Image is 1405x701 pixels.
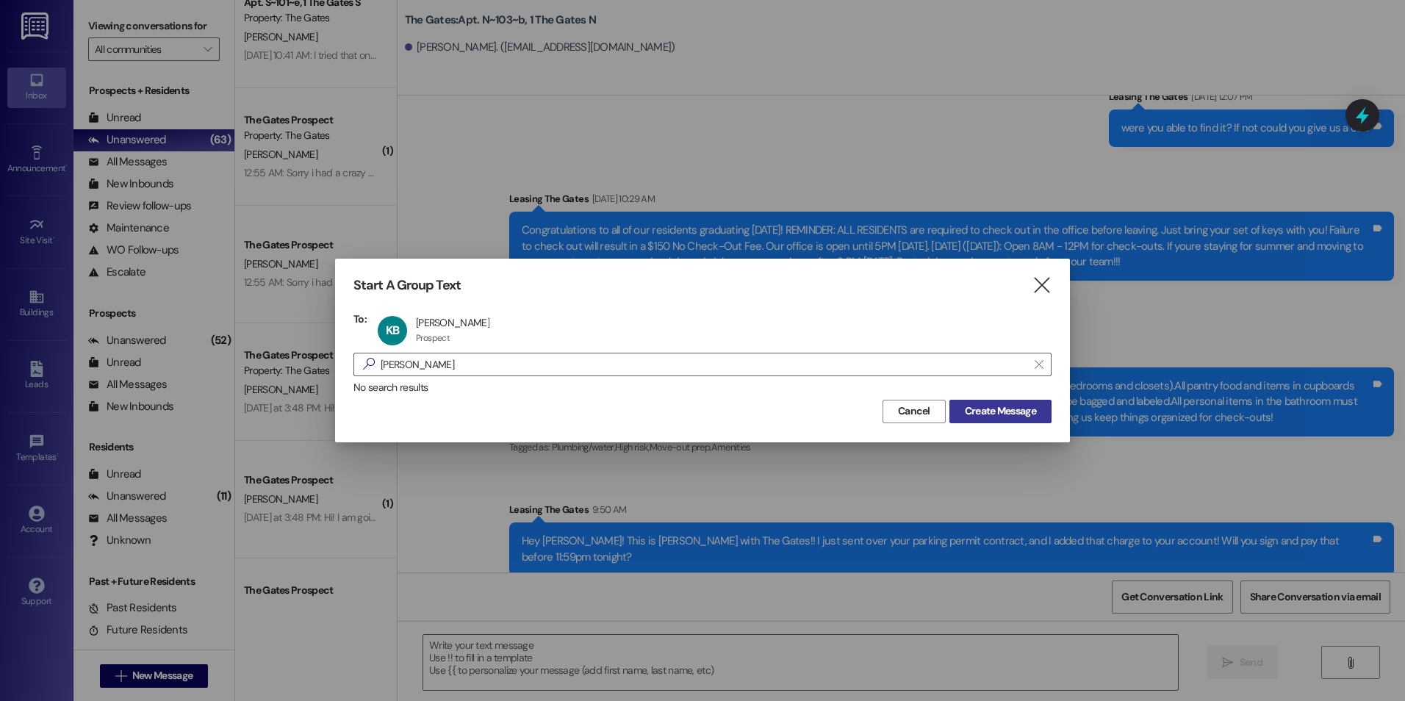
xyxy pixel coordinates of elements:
[353,277,461,294] h3: Start A Group Text
[357,356,381,372] i: 
[353,380,1052,395] div: No search results
[353,312,367,326] h3: To:
[1032,278,1052,293] i: 
[416,332,450,344] div: Prospect
[965,403,1036,419] span: Create Message
[381,354,1027,375] input: Search for any contact or apartment
[898,403,930,419] span: Cancel
[1027,353,1051,375] button: Clear text
[386,323,399,338] span: KB
[1035,359,1043,370] i: 
[883,400,946,423] button: Cancel
[416,316,489,329] div: [PERSON_NAME]
[949,400,1052,423] button: Create Message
